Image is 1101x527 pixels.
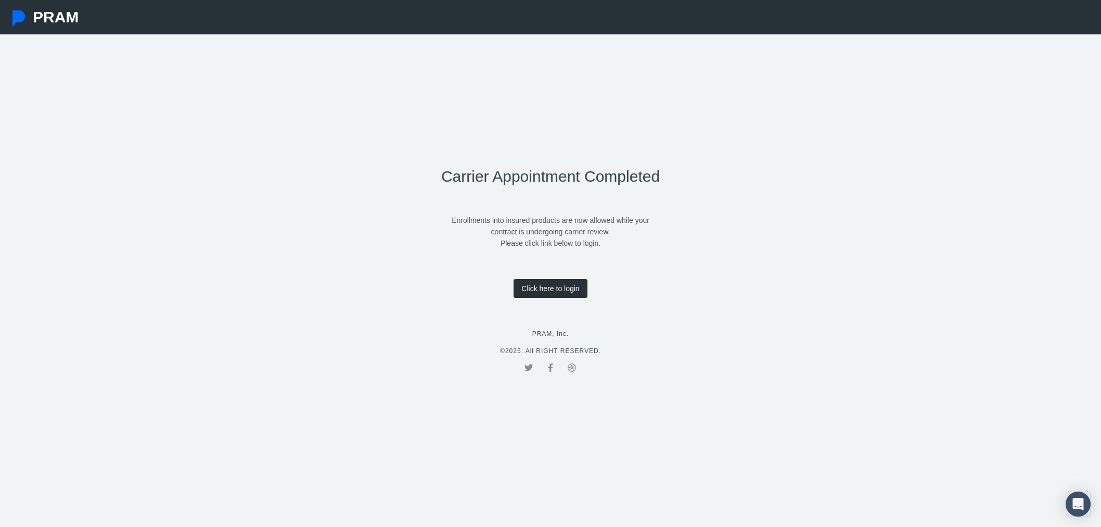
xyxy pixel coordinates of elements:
p: Enrollments into insured products are now allowed while your contract is undergoing carrier review. [441,215,660,237]
p: © 2025. All RIGHT RESERVED. [441,346,660,356]
a: Click here to login [514,279,587,298]
span: PRAM [33,8,79,26]
h2: Carrier Appointment Completed [441,167,660,186]
img: Pram Partner [10,10,27,27]
div: Open Intercom Messenger [1066,492,1091,517]
p: Please click link below to login. [441,237,660,249]
p: PRAM, Inc. [441,329,660,339]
